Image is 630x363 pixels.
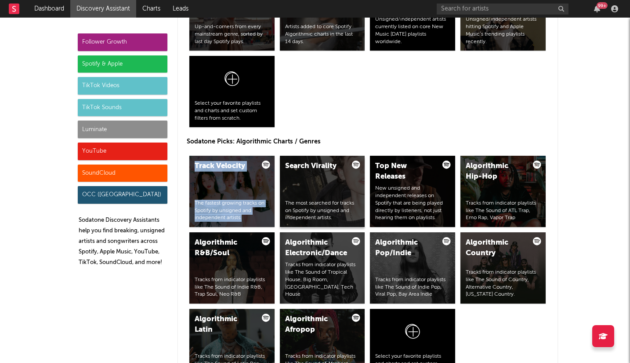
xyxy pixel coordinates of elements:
p: Sodatone Picks: Algorithmic Charts / Genres [187,136,549,147]
input: Search for artists [437,4,568,15]
a: Search ViralityThe most searched for tracks on Spotify by unsigned and independent artists. [280,156,365,227]
div: Luminate [78,121,167,138]
div: New unsigned and independent releases on Spotify that are being played directly by listeners, not... [375,185,450,222]
div: Follower Growth [78,33,167,51]
div: Algorithmic Country [466,238,525,259]
div: Top New Releases [375,161,435,182]
a: Top New ReleasesNew unsigned and independent releases on Spotify that are being played directly b... [370,156,455,227]
div: Unsigned/independent artists hitting Spotify and Apple Music’s trending playlists recently. [466,16,540,45]
div: Track Velocity [195,161,254,172]
div: Tracks from indicator playlists like The Sound of Tropical House, Big Room, [GEOGRAPHIC_DATA], Te... [285,261,360,298]
div: Algorithmic Latin [195,314,254,335]
a: Algorithmic Electronic/DanceTracks from indicator playlists like The Sound of Tropical House, Big... [280,232,365,304]
div: Algorithmic Electronic/Dance [285,238,345,259]
div: Tracks from indicator playlists like The Sound of Indie Pop, Viral Pop, Bay Area Indie [375,276,450,298]
div: SoundCloud [78,165,167,182]
div: TikTok Videos [78,77,167,95]
div: Up-and-comers from every mainstream genre, sorted by last day Spotify plays. [195,23,269,45]
div: Artists added to core Spotify Algorithmic charts in the last 14 days. [285,23,360,45]
div: Algorithmic R&B/Soul [195,238,254,259]
div: Tracks from indicator playlists like The Sound of Indie R&B, Trap Soul, Neo R&B [195,276,269,298]
div: Algorithmic Pop/Indie [375,238,435,259]
div: Algorithmic Hip-Hop [466,161,525,182]
div: Search Virality [285,161,345,172]
div: Spotify & Apple [78,55,167,73]
div: Tracks from indicator playlists like The Sound of Country, Alternative Country, [US_STATE] Country. [466,269,540,298]
a: Track VelocityThe fastest growing tracks on Spotify by unsigned and independent artists. [189,156,275,227]
div: The fastest growing tracks on Spotify by unsigned and independent artists. [195,200,269,222]
div: The most searched for tracks on Spotify by unsigned and independent artists. [285,200,360,222]
a: Select your favorite playlists and charts and set custom filters from scratch. [189,56,275,127]
a: Algorithmic Pop/IndieTracks from indicator playlists like The Sound of Indie Pop, Viral Pop, Bay ... [370,232,455,304]
div: 99 + [597,2,608,9]
a: Algorithmic Hip-HopTracks from indicator playlists like The Sound of ATL Trap, Emo Rap, Vapor Trap [460,156,546,227]
div: Algorithmic Afropop [285,314,345,335]
div: OCC ([GEOGRAPHIC_DATA]) [78,186,167,204]
a: Algorithmic R&B/SoulTracks from indicator playlists like The Sound of Indie R&B, Trap Soul, Neo R&B [189,232,275,304]
div: Tracks from indicator playlists like The Sound of ATL Trap, Emo Rap, Vapor Trap [466,200,540,222]
p: Sodatone Discovery Assistants help you find breaking, unsigned artists and songwriters across Spo... [79,215,167,268]
div: Unsigned/independent artists currently listed on core New Music [DATE] playlists worldwide. [375,16,450,45]
div: Select your favorite playlists and charts and set custom filters from scratch. [195,100,269,122]
div: TikTok Sounds [78,99,167,117]
button: 99+ [594,5,600,12]
div: YouTube [78,143,167,160]
a: Algorithmic CountryTracks from indicator playlists like The Sound of Country, Alternative Country... [460,232,546,304]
